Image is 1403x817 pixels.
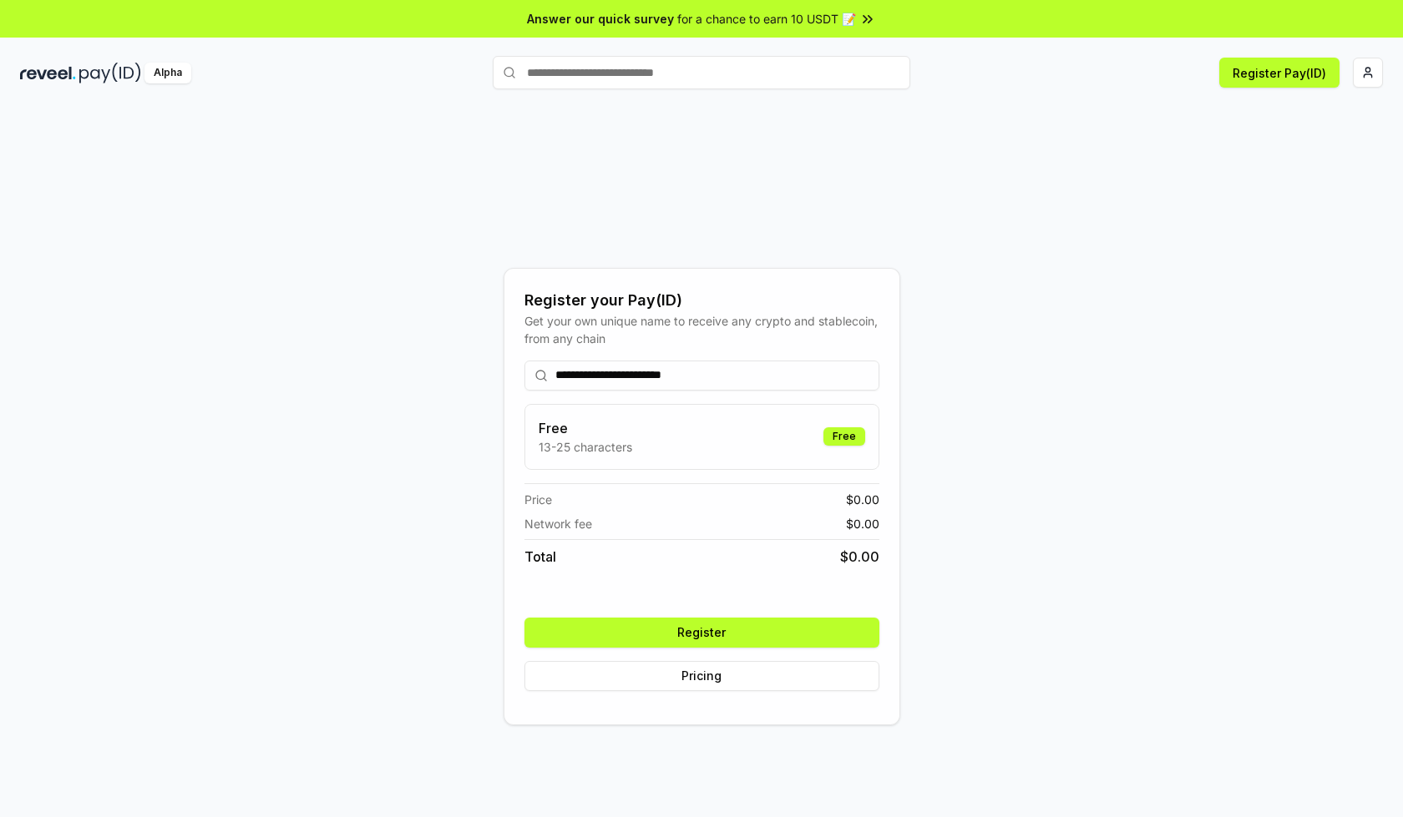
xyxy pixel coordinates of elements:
div: Get your own unique name to receive any crypto and stablecoin, from any chain [524,312,879,347]
img: pay_id [79,63,141,83]
span: $ 0.00 [840,547,879,567]
span: $ 0.00 [846,515,879,532]
span: $ 0.00 [846,491,879,508]
div: Alpha [144,63,191,83]
span: for a chance to earn 10 USDT 📝 [677,10,856,28]
div: Free [823,427,865,446]
span: Answer our quick survey [527,10,674,28]
button: Register [524,618,879,648]
span: Network fee [524,515,592,532]
p: 13-25 characters [539,438,632,456]
button: Pricing [524,661,879,691]
img: reveel_dark [20,63,76,83]
button: Register Pay(ID) [1219,58,1340,88]
div: Register your Pay(ID) [524,289,879,312]
h3: Free [539,418,632,438]
span: Total [524,547,556,567]
span: Price [524,491,552,508]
